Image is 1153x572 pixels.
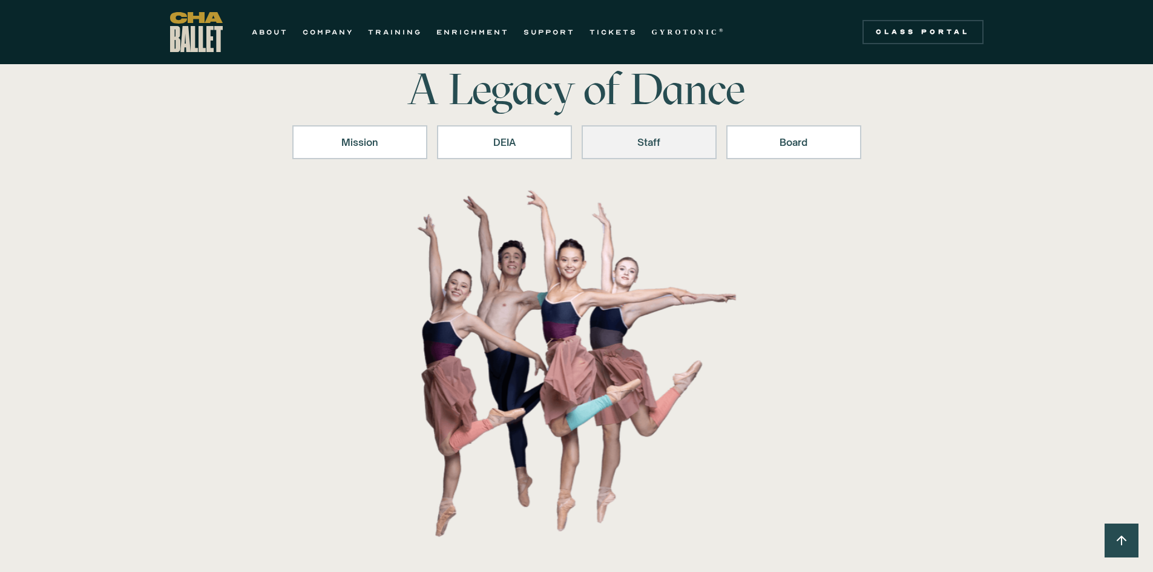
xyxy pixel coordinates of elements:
a: Board [726,125,861,159]
a: Mission [292,125,427,159]
a: home [170,12,223,52]
a: ABOUT [252,25,288,39]
strong: GYROTONIC [652,28,719,36]
a: SUPPORT [524,25,575,39]
a: TICKETS [590,25,637,39]
div: Board [742,135,846,150]
div: Staff [597,135,701,150]
div: Class Portal [870,27,976,37]
sup: ® [719,27,726,33]
a: COMPANY [303,25,353,39]
a: DEIA [437,125,572,159]
div: Mission [308,135,412,150]
a: GYROTONIC® [652,25,726,39]
div: DEIA [453,135,556,150]
a: Staff [582,125,717,159]
a: TRAINING [368,25,422,39]
a: ENRICHMENT [436,25,509,39]
a: Class Portal [862,20,984,44]
h1: A Legacy of Dance [388,67,766,111]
